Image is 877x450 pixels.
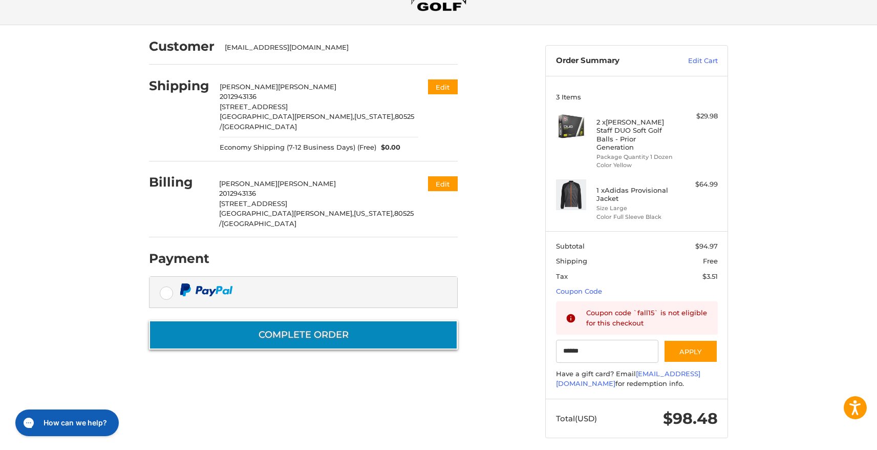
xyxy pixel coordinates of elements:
[149,38,215,54] h2: Customer
[428,176,458,191] button: Edit
[556,272,568,280] span: Tax
[596,213,675,221] li: Color Full Sleeve Black
[556,56,666,66] h3: Order Summary
[428,79,458,94] button: Edit
[695,242,718,250] span: $94.97
[677,111,718,121] div: $29.98
[220,142,376,153] span: Economy Shipping (7-12 Business Days) (Free)
[663,409,718,428] span: $98.48
[664,340,718,363] button: Apply
[278,83,336,91] span: [PERSON_NAME]
[376,142,401,153] span: $0.00
[149,320,458,350] button: Complete order
[586,308,708,328] div: Coupon code `fall15` is not eligible for this checkout
[219,209,414,228] span: 80525 /
[225,43,448,53] div: [EMAIL_ADDRESS][DOMAIN_NAME]
[556,257,587,265] span: Shipping
[149,174,209,190] h2: Billing
[556,414,597,423] span: Total (USD)
[219,209,354,217] span: [GEOGRAPHIC_DATA][PERSON_NAME],
[596,186,675,203] h4: 1 x Adidas Provisional Jacket
[556,242,585,250] span: Subtotal
[149,251,209,267] h2: Payment
[220,83,278,91] span: [PERSON_NAME]
[556,93,718,101] h3: 3 Items
[677,179,718,190] div: $64.99
[222,219,296,228] span: [GEOGRAPHIC_DATA]
[219,199,287,208] span: [STREET_ADDRESS]
[596,161,675,170] li: Color Yellow
[222,122,297,131] span: [GEOGRAPHIC_DATA]
[354,112,395,120] span: [US_STATE],
[220,92,256,100] span: 2012943136
[180,283,233,296] img: PayPal icon
[596,204,675,213] li: Size Large
[556,369,718,389] div: Have a gift card? Email for redemption info.
[149,78,209,94] h2: Shipping
[354,209,394,217] span: [US_STATE],
[219,179,277,188] span: [PERSON_NAME]
[556,340,659,363] input: Gift Certificate or Coupon Code
[220,112,354,120] span: [GEOGRAPHIC_DATA][PERSON_NAME],
[10,406,122,440] iframe: Gorgias live chat messenger
[666,56,718,66] a: Edit Cart
[220,103,288,111] span: [STREET_ADDRESS]
[702,272,718,280] span: $3.51
[556,287,602,295] a: Coupon Code
[703,257,718,265] span: Free
[596,118,675,151] h4: 2 x [PERSON_NAME] Staff DUO Soft Golf Balls - Prior Generation
[277,179,336,188] span: [PERSON_NAME]
[596,153,675,161] li: Package Quantity 1 Dozen
[220,112,414,131] span: 80525 /
[219,189,256,197] span: 2012943136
